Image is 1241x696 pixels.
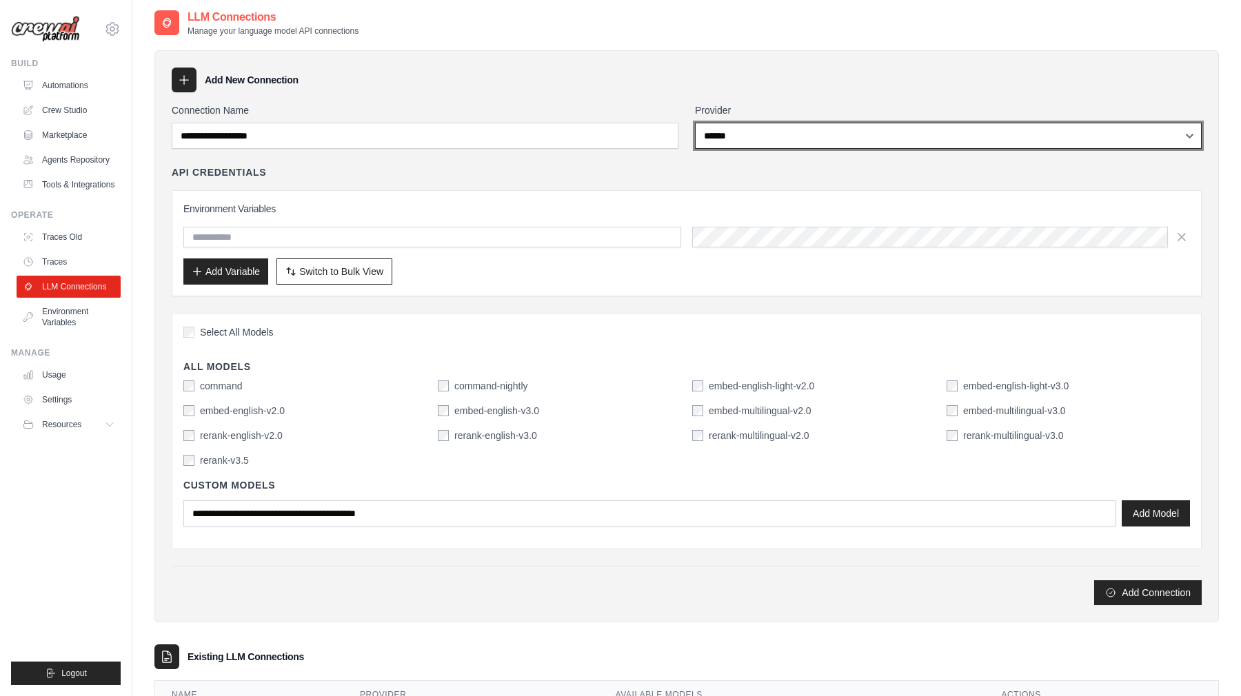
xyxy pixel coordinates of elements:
[188,9,359,25] h2: LLM Connections
[17,251,121,273] a: Traces
[200,429,283,442] label: rerank-english-v2.0
[183,258,268,285] button: Add Variable
[695,103,1202,117] label: Provider
[172,165,266,179] h4: API Credentials
[1122,500,1190,526] button: Add Model
[200,453,249,467] label: rerank-v3.5
[709,379,814,393] label: embed-english-light-v2.0
[709,429,809,442] label: rerank-multilingual-v2.0
[692,430,703,441] input: rerank-multilingual-v2.0
[183,430,194,441] input: rerank-english-v2.0
[276,258,392,285] button: Switch to Bulk View
[11,16,80,43] img: Logo
[17,276,121,298] a: LLM Connections
[17,364,121,386] a: Usage
[200,379,242,393] label: command
[963,379,1069,393] label: embed-english-light-v3.0
[709,404,811,418] label: embed-multilingual-v2.0
[963,429,1064,442] label: rerank-multilingual-v3.0
[1094,580,1202,605] button: Add Connection
[42,419,81,430] span: Resources
[17,226,121,248] a: Traces Old
[188,25,359,37] p: Manage your language model API connections
[454,429,537,442] label: rerank-english-v3.0
[17,149,121,171] a: Agents Repository
[200,325,274,339] span: Select All Models
[17,99,121,121] a: Crew Studio
[11,347,121,358] div: Manage
[11,58,121,69] div: Build
[61,668,87,679] span: Logout
[299,265,383,278] span: Switch to Bulk View
[17,174,121,196] a: Tools & Integrations
[172,103,678,117] label: Connection Name
[183,455,194,466] input: rerank-v3.5
[17,300,121,334] a: Environment Variables
[692,405,703,416] input: embed-multilingual-v2.0
[183,405,194,416] input: embed-english-v2.0
[963,404,1066,418] label: embed-multilingual-v3.0
[183,327,194,338] input: Select All Models
[183,360,1190,373] h4: All Models
[454,404,539,418] label: embed-english-v3.0
[183,380,194,391] input: command
[947,380,958,391] input: embed-english-light-v3.0
[11,209,121,221] div: Operate
[17,124,121,146] a: Marketplace
[438,430,449,441] input: rerank-english-v3.0
[17,74,121,96] a: Automations
[17,413,121,436] button: Resources
[183,202,1190,216] h3: Environment Variables
[200,404,285,418] label: embed-english-v2.0
[438,380,449,391] input: command-nightly
[692,380,703,391] input: embed-english-light-v2.0
[947,405,958,416] input: embed-multilingual-v3.0
[17,389,121,411] a: Settings
[947,430,958,441] input: rerank-multilingual-v3.0
[11,662,121,685] button: Logout
[454,379,528,393] label: command-nightly
[438,405,449,416] input: embed-english-v3.0
[183,478,1190,492] h4: Custom Models
[205,73,299,87] h3: Add New Connection
[188,650,304,664] h3: Existing LLM Connections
